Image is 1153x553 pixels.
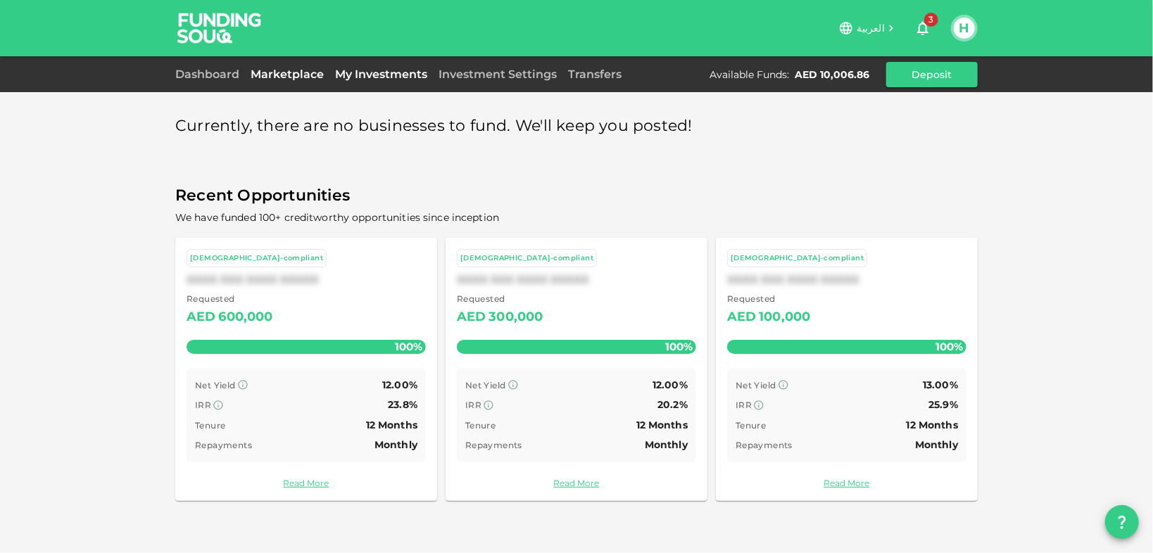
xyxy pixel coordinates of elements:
a: Dashboard [175,68,245,81]
div: AED 10,006.86 [795,68,869,82]
a: Marketplace [245,68,329,81]
span: Currently, there are no businesses to fund. We'll keep you posted! [175,113,693,140]
span: 3 [924,13,938,27]
span: 100% [932,336,966,357]
a: [DEMOGRAPHIC_DATA]-compliantXXXX XXX XXXX XXXXX Requested AED600,000100% Net Yield 12.00% IRR 23.... [175,238,437,501]
div: AED [187,306,215,329]
button: question [1105,505,1139,539]
div: [DEMOGRAPHIC_DATA]-compliant [190,253,323,265]
a: [DEMOGRAPHIC_DATA]-compliantXXXX XXX XXXX XXXXX Requested AED300,000100% Net Yield 12.00% IRR 20.... [446,238,707,501]
span: Monthly [645,438,688,451]
a: Read More [727,476,966,490]
a: Investment Settings [433,68,562,81]
a: [DEMOGRAPHIC_DATA]-compliantXXXX XXX XXXX XXXXX Requested AED100,000100% Net Yield 13.00% IRR 25.... [716,238,978,501]
a: Transfers [562,68,627,81]
span: IRR [195,400,211,410]
span: Tenure [465,420,496,431]
button: Deposit [886,62,978,87]
span: 12 Months [636,419,688,431]
button: H [954,18,975,39]
span: Tenure [736,420,766,431]
span: Net Yield [736,380,776,390]
span: Tenure [195,420,225,431]
div: 600,000 [218,306,272,329]
div: AED [457,306,486,329]
span: Repayments [465,440,522,450]
span: Net Yield [465,380,506,390]
span: Monthly [374,438,417,451]
a: My Investments [329,68,433,81]
span: IRR [736,400,752,410]
div: [DEMOGRAPHIC_DATA]-compliant [460,253,593,265]
span: 12.00% [382,379,417,391]
div: [DEMOGRAPHIC_DATA]-compliant [731,253,864,265]
span: 12 Months [366,419,417,431]
span: Requested [187,292,273,306]
span: Repayments [736,440,793,450]
button: 3 [909,14,937,42]
span: Requested [457,292,543,306]
span: We have funded 100+ creditworthy opportunities since inception [175,211,499,224]
span: Requested [727,292,811,306]
span: Recent Opportunities [175,182,978,210]
span: 25.9% [928,398,958,411]
span: 12 Months [907,419,958,431]
div: XXXX XXX XXXX XXXXX [457,273,696,286]
span: 100% [391,336,426,357]
span: العربية [857,22,885,34]
div: 100,000 [759,306,810,329]
span: 100% [662,336,696,357]
span: IRR [465,400,481,410]
a: Read More [187,476,426,490]
div: XXXX XXX XXXX XXXXX [727,273,966,286]
span: 12.00% [653,379,688,391]
div: Available Funds : [710,68,789,82]
span: Net Yield [195,380,236,390]
span: Repayments [195,440,252,450]
span: 13.00% [923,379,958,391]
span: 23.8% [388,398,417,411]
div: XXXX XXX XXXX XXXXX [187,273,426,286]
div: 300,000 [489,306,543,329]
span: 20.2% [657,398,688,411]
a: Read More [457,476,696,490]
div: AED [727,306,756,329]
span: Monthly [915,438,958,451]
